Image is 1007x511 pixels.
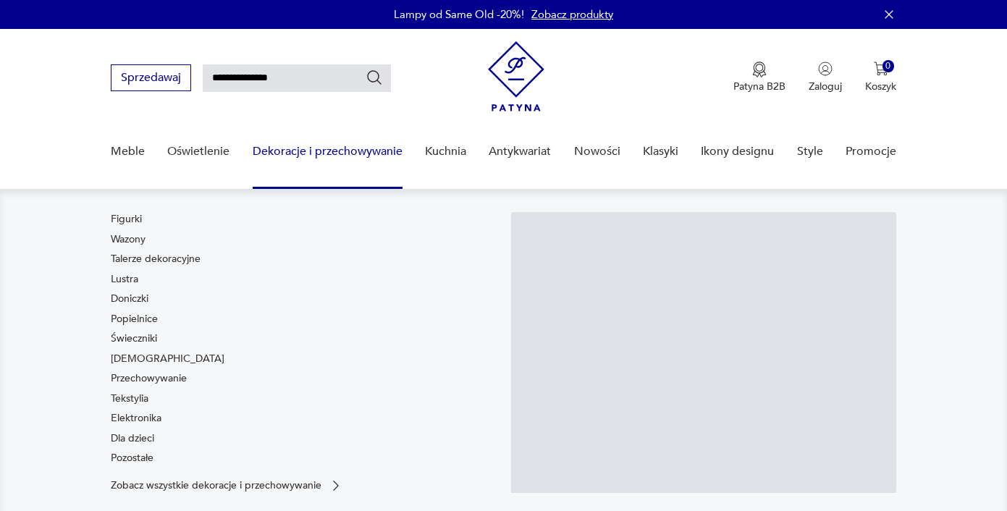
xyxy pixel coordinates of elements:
button: Zaloguj [809,62,842,93]
a: Pozostałe [111,451,153,465]
button: Sprzedawaj [111,64,191,91]
a: Style [797,124,823,180]
a: Dla dzieci [111,431,154,446]
p: Zaloguj [809,80,842,93]
a: Promocje [846,124,896,180]
a: Nowości [574,124,620,180]
button: 0Koszyk [865,62,896,93]
img: Ikona koszyka [874,62,888,76]
p: Koszyk [865,80,896,93]
div: 0 [882,60,895,72]
a: Oświetlenie [167,124,229,180]
a: Popielnice [111,312,158,326]
a: Zobacz wszystkie dekoracje i przechowywanie [111,478,343,493]
a: Lustra [111,272,138,287]
a: [DEMOGRAPHIC_DATA] [111,352,224,366]
a: Figurki [111,212,142,227]
button: Patyna B2B [733,62,785,93]
a: Tekstylia [111,392,148,406]
p: Lampy od Same Old -20%! [394,7,524,22]
a: Kuchnia [425,124,466,180]
p: Patyna B2B [733,80,785,93]
a: Meble [111,124,145,180]
p: Zobacz wszystkie dekoracje i przechowywanie [111,481,321,490]
img: Ikonka użytkownika [818,62,833,76]
img: Patyna - sklep z meblami i dekoracjami vintage [488,41,544,111]
a: Klasyki [643,124,678,180]
img: Ikona medalu [752,62,767,77]
button: Szukaj [366,69,383,86]
a: Dekoracje i przechowywanie [253,124,403,180]
a: Zobacz produkty [531,7,613,22]
a: Talerze dekoracyjne [111,252,201,266]
a: Doniczki [111,292,148,306]
a: Sprzedawaj [111,74,191,84]
a: Antykwariat [489,124,551,180]
a: Wazony [111,232,146,247]
a: Przechowywanie [111,371,187,386]
a: Świeczniki [111,331,157,346]
a: Ikony designu [701,124,774,180]
a: Elektronika [111,411,161,426]
a: Ikona medaluPatyna B2B [733,62,785,93]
